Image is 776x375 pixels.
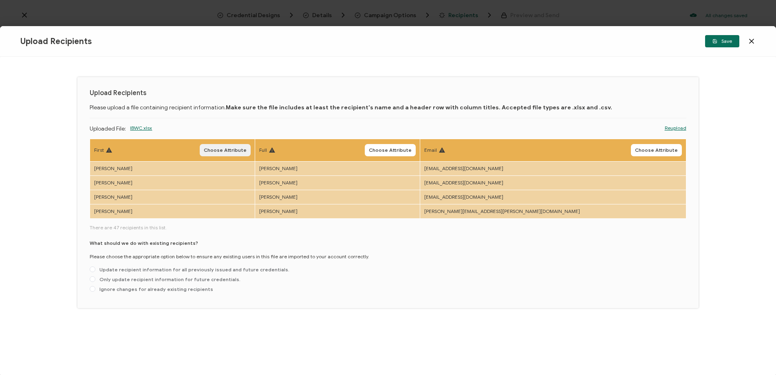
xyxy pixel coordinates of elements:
td: [PERSON_NAME] [255,190,420,204]
td: [PERSON_NAME][EMAIL_ADDRESS][PERSON_NAME][DOMAIN_NAME] [420,204,686,219]
p: What should we do with existing recipients? [90,240,198,247]
td: [PERSON_NAME] [90,190,255,204]
span: Full [259,146,267,154]
button: Choose Attribute [631,144,682,156]
td: [EMAIL_ADDRESS][DOMAIN_NAME] [420,176,686,190]
button: Choose Attribute [200,144,251,156]
td: [PERSON_NAME] [90,162,255,176]
td: [PERSON_NAME] [255,204,420,219]
span: IBWC.xlsx [130,124,152,145]
span: Choose Attribute [204,148,247,153]
td: [PERSON_NAME] [90,204,255,219]
span: There are 47 recipients in this list. [90,224,686,231]
span: Save [712,39,732,44]
span: Email [424,146,437,154]
a: Reupload [665,124,686,132]
button: Choose Attribute [365,144,416,156]
td: [PERSON_NAME] [255,162,420,176]
h1: Upload Recipients [90,89,686,97]
td: [EMAIL_ADDRESS][DOMAIN_NAME] [420,162,686,176]
b: Make sure the file includes at least the recipient's name and a header row with column titles. Ac... [226,104,612,111]
span: First [94,146,104,154]
p: Uploaded File: [90,124,126,135]
span: Choose Attribute [369,148,412,153]
span: Upload Recipients [20,36,92,47]
iframe: Chat Widget [735,336,776,375]
p: Please choose the appropriate option below to ensure any existing users in this file are imported... [90,253,369,260]
p: Please upload a file containing recipient information. [90,103,686,112]
span: Update recipient information for all previously issued and future credentials. [95,266,289,273]
span: Ignore changes for already existing recipients [95,286,213,292]
span: Choose Attribute [635,148,678,153]
td: [PERSON_NAME] [90,176,255,190]
td: [EMAIL_ADDRESS][DOMAIN_NAME] [420,190,686,204]
button: Save [705,35,739,47]
span: Only update recipient information for future credentials. [95,276,240,282]
td: [PERSON_NAME] [255,176,420,190]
